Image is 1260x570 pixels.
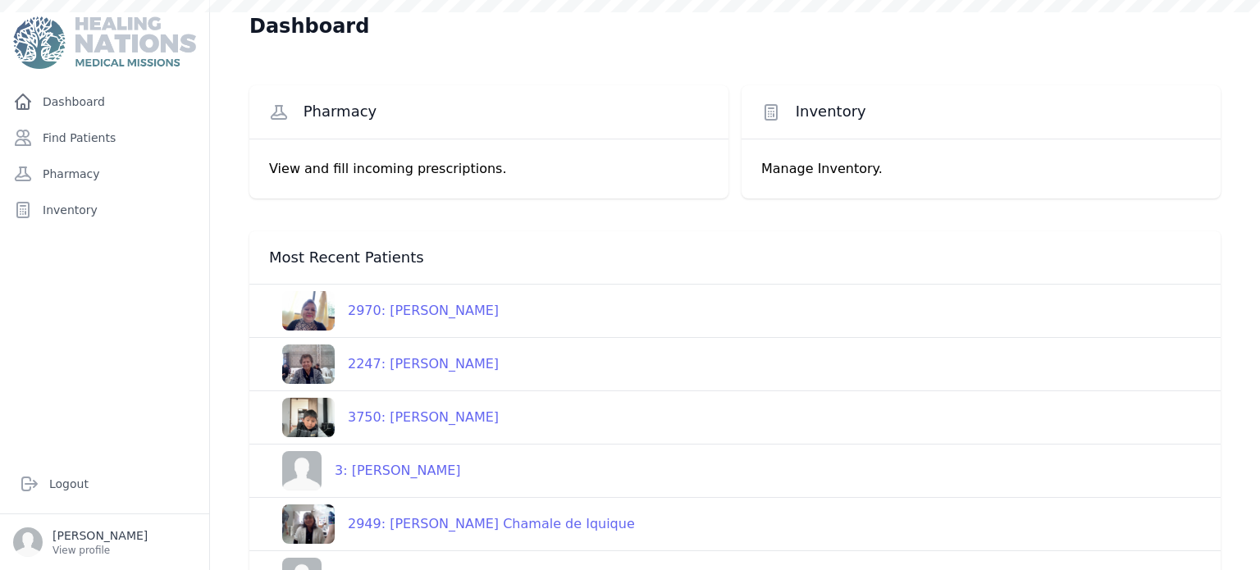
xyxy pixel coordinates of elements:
img: D4v4meqScJw+AAAAJXRFWHRkYXRlOmNyZWF0ZQAyMDI0LTAyLTIzVDE0OjUzOjM1KzAwOjAwwhxj0wAAACV0RVh0ZGF0ZTptb... [282,344,335,384]
a: Logout [13,467,196,500]
div: 2247: [PERSON_NAME] [335,354,499,374]
img: person-242608b1a05df3501eefc295dc1bc67a.jpg [282,451,322,490]
h1: Dashboard [249,13,369,39]
img: FAAqEe7knLAAAAJXRFWHRkYXRlOmNyZWF0ZQAyMDI1LTA2LTIxVDE3OjA2OjQ1KzAwOjAwm40tQwAAACV0RVh0ZGF0ZTptb2R... [282,398,335,437]
a: [PERSON_NAME] View profile [13,527,196,557]
span: Inventory [796,102,866,121]
a: 2247: [PERSON_NAME] [269,344,499,384]
p: [PERSON_NAME] [52,527,148,544]
a: 3750: [PERSON_NAME] [269,398,499,437]
a: Inventory [7,194,203,226]
a: 2949: [PERSON_NAME] Chamale de Iquique [269,504,635,544]
div: 2949: [PERSON_NAME] Chamale de Iquique [335,514,635,534]
a: Pharmacy [7,157,203,190]
a: Dashboard [7,85,203,118]
span: Most Recent Patients [269,248,424,267]
a: Inventory Manage Inventory. [742,85,1221,198]
a: Find Patients [7,121,203,154]
img: HzSPAM7ywmBvAAAAJXRFWHRkYXRlOmNyZWF0ZQAyMDIzLTEyLTE4VDE1OjMyOjQ4KzAwOjAwehAGzQAAACV0RVh0ZGF0ZTptb... [282,291,335,331]
div: 2970: [PERSON_NAME] [335,301,499,321]
div: 3: [PERSON_NAME] [322,461,461,481]
span: Pharmacy [304,102,377,121]
div: 3750: [PERSON_NAME] [335,408,499,427]
a: 2970: [PERSON_NAME] [269,291,499,331]
a: 3: [PERSON_NAME] [269,451,461,490]
a: Pharmacy View and fill incoming prescriptions. [249,85,728,198]
p: Manage Inventory. [761,159,1201,179]
img: dEOdAwAAACV0RVh0ZGF0ZTpjcmVhdGUAMjAyMy0xMi0xOVQxOTo1NTowNiswMDowMJDeijoAAAAldEVYdGRhdGU6bW9kaWZ5A... [282,504,335,544]
p: View and fill incoming prescriptions. [269,159,709,179]
p: View profile [52,544,148,557]
img: Medical Missions EMR [13,16,195,69]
